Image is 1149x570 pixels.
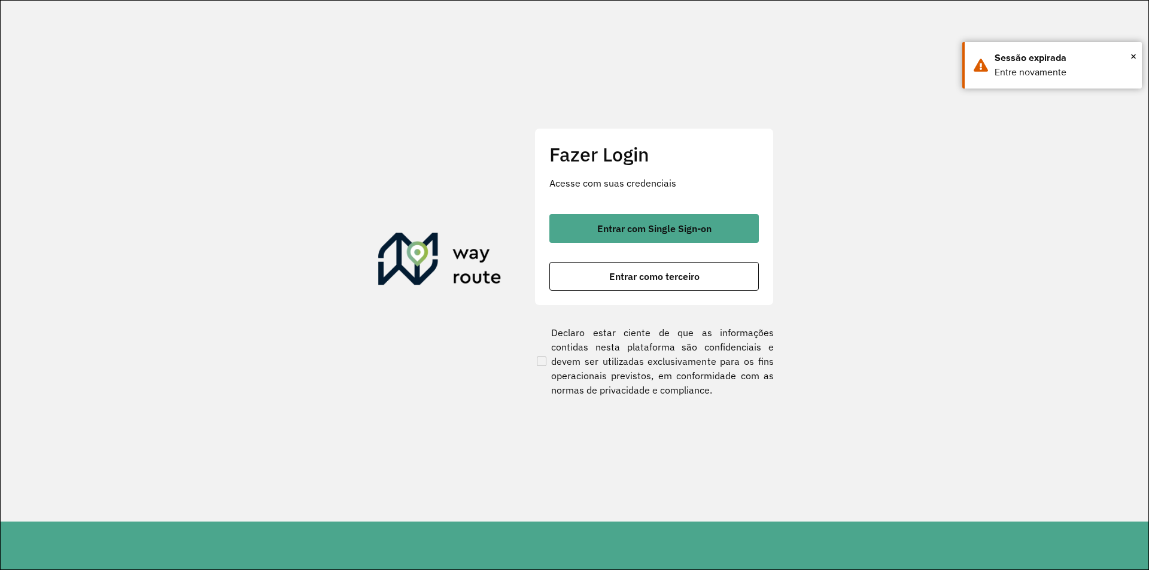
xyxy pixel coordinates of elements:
[549,214,759,243] button: button
[549,262,759,291] button: button
[378,233,501,290] img: Roteirizador AmbevTech
[609,272,700,281] span: Entrar como terceiro
[995,65,1133,80] div: Entre novamente
[549,143,759,166] h2: Fazer Login
[1130,47,1136,65] button: Close
[549,176,759,190] p: Acesse com suas credenciais
[597,224,712,233] span: Entrar com Single Sign-on
[1130,47,1136,65] span: ×
[995,51,1133,65] div: Sessão expirada
[534,325,774,397] label: Declaro estar ciente de que as informações contidas nesta plataforma são confidenciais e devem se...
